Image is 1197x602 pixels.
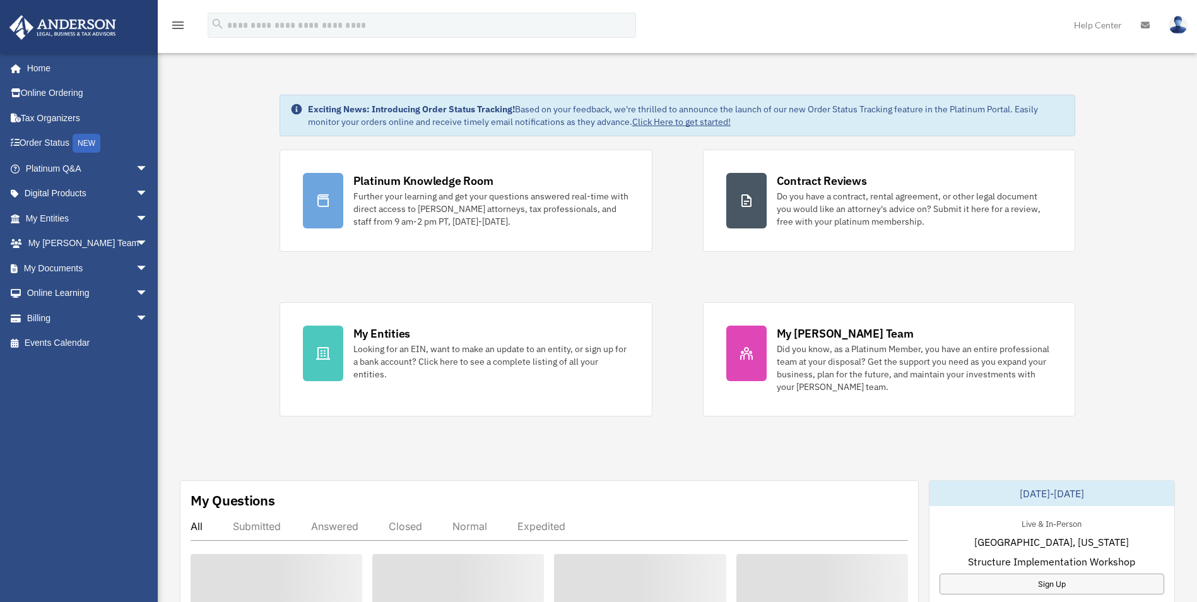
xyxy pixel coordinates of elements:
[191,491,275,510] div: My Questions
[974,534,1129,550] span: [GEOGRAPHIC_DATA], [US_STATE]
[353,190,629,228] div: Further your learning and get your questions answered real-time with direct access to [PERSON_NAM...
[1169,16,1188,34] img: User Pic
[136,305,161,331] span: arrow_drop_down
[136,181,161,207] span: arrow_drop_down
[311,520,358,533] div: Answered
[517,520,565,533] div: Expedited
[9,156,167,181] a: Platinum Q&Aarrow_drop_down
[777,190,1053,228] div: Do you have a contract, rental agreement, or other legal document you would like an attorney's ad...
[632,116,731,127] a: Click Here to get started!
[136,156,161,182] span: arrow_drop_down
[170,18,186,33] i: menu
[6,15,120,40] img: Anderson Advisors Platinum Portal
[777,343,1053,393] div: Did you know, as a Platinum Member, you have an entire professional team at your disposal? Get th...
[353,326,410,341] div: My Entities
[136,256,161,281] span: arrow_drop_down
[9,181,167,206] a: Digital Productsarrow_drop_down
[9,281,167,306] a: Online Learningarrow_drop_down
[389,520,422,533] div: Closed
[191,520,203,533] div: All
[136,206,161,232] span: arrow_drop_down
[211,17,225,31] i: search
[353,343,629,381] div: Looking for an EIN, want to make an update to an entity, or sign up for a bank account? Click her...
[9,305,167,331] a: Billingarrow_drop_down
[9,331,167,356] a: Events Calendar
[929,481,1174,506] div: [DATE]-[DATE]
[280,302,652,416] a: My Entities Looking for an EIN, want to make an update to an entity, or sign up for a bank accoun...
[940,574,1164,594] a: Sign Up
[9,206,167,231] a: My Entitiesarrow_drop_down
[308,103,1065,128] div: Based on your feedback, we're thrilled to announce the launch of our new Order Status Tracking fe...
[452,520,487,533] div: Normal
[703,302,1076,416] a: My [PERSON_NAME] Team Did you know, as a Platinum Member, you have an entire professional team at...
[233,520,281,533] div: Submitted
[777,173,867,189] div: Contract Reviews
[968,554,1135,569] span: Structure Implementation Workshop
[308,103,515,115] strong: Exciting News: Introducing Order Status Tracking!
[1011,516,1092,529] div: Live & In-Person
[136,281,161,307] span: arrow_drop_down
[9,231,167,256] a: My [PERSON_NAME] Teamarrow_drop_down
[9,131,167,156] a: Order StatusNEW
[353,173,493,189] div: Platinum Knowledge Room
[9,105,167,131] a: Tax Organizers
[777,326,914,341] div: My [PERSON_NAME] Team
[9,81,167,106] a: Online Ordering
[703,150,1076,252] a: Contract Reviews Do you have a contract, rental agreement, or other legal document you would like...
[170,22,186,33] a: menu
[9,56,161,81] a: Home
[136,231,161,257] span: arrow_drop_down
[73,134,100,153] div: NEW
[9,256,167,281] a: My Documentsarrow_drop_down
[280,150,652,252] a: Platinum Knowledge Room Further your learning and get your questions answered real-time with dire...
